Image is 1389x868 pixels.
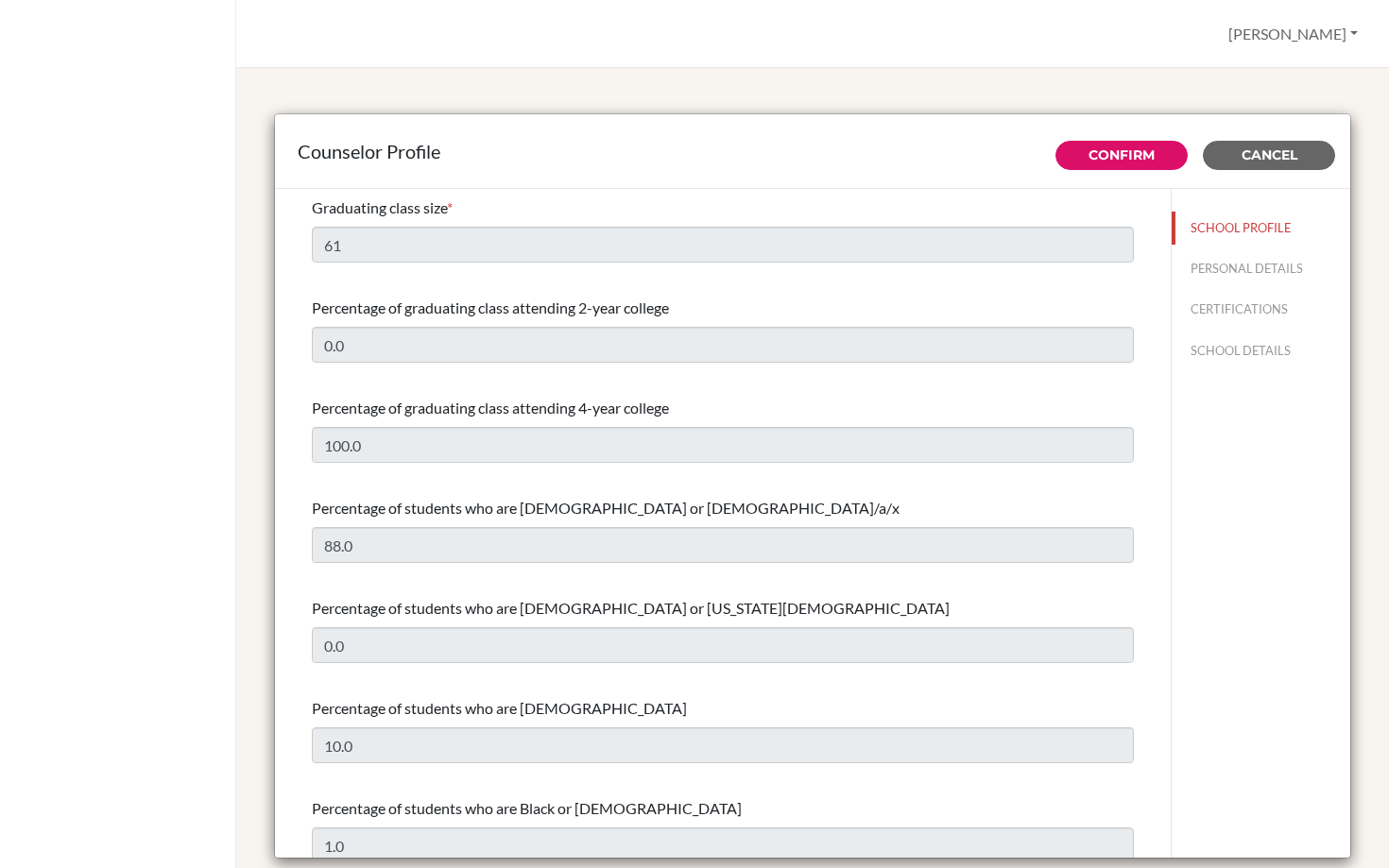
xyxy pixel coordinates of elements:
[312,599,950,617] span: Percentage of students who are [DEMOGRAPHIC_DATA] or [US_STATE][DEMOGRAPHIC_DATA]
[312,198,447,216] span: Graduating class size
[1172,334,1350,367] button: SCHOOL DETAILS
[312,799,742,817] span: Percentage of students who are Black or [DEMOGRAPHIC_DATA]
[312,499,900,517] span: Percentage of students who are [DEMOGRAPHIC_DATA] or [DEMOGRAPHIC_DATA]/a/x
[1172,252,1350,285] button: PERSONAL DETAILS
[298,137,1328,165] div: Counselor Profile
[1172,212,1350,245] button: SCHOOL PROFILE
[1172,293,1350,326] button: CERTIFICATIONS
[312,298,669,316] span: Percentage of graduating class attending 2-year college
[312,399,669,417] span: Percentage of graduating class attending 4-year college
[1220,16,1366,52] button: [PERSON_NAME]
[312,699,687,717] span: Percentage of students who are [DEMOGRAPHIC_DATA]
